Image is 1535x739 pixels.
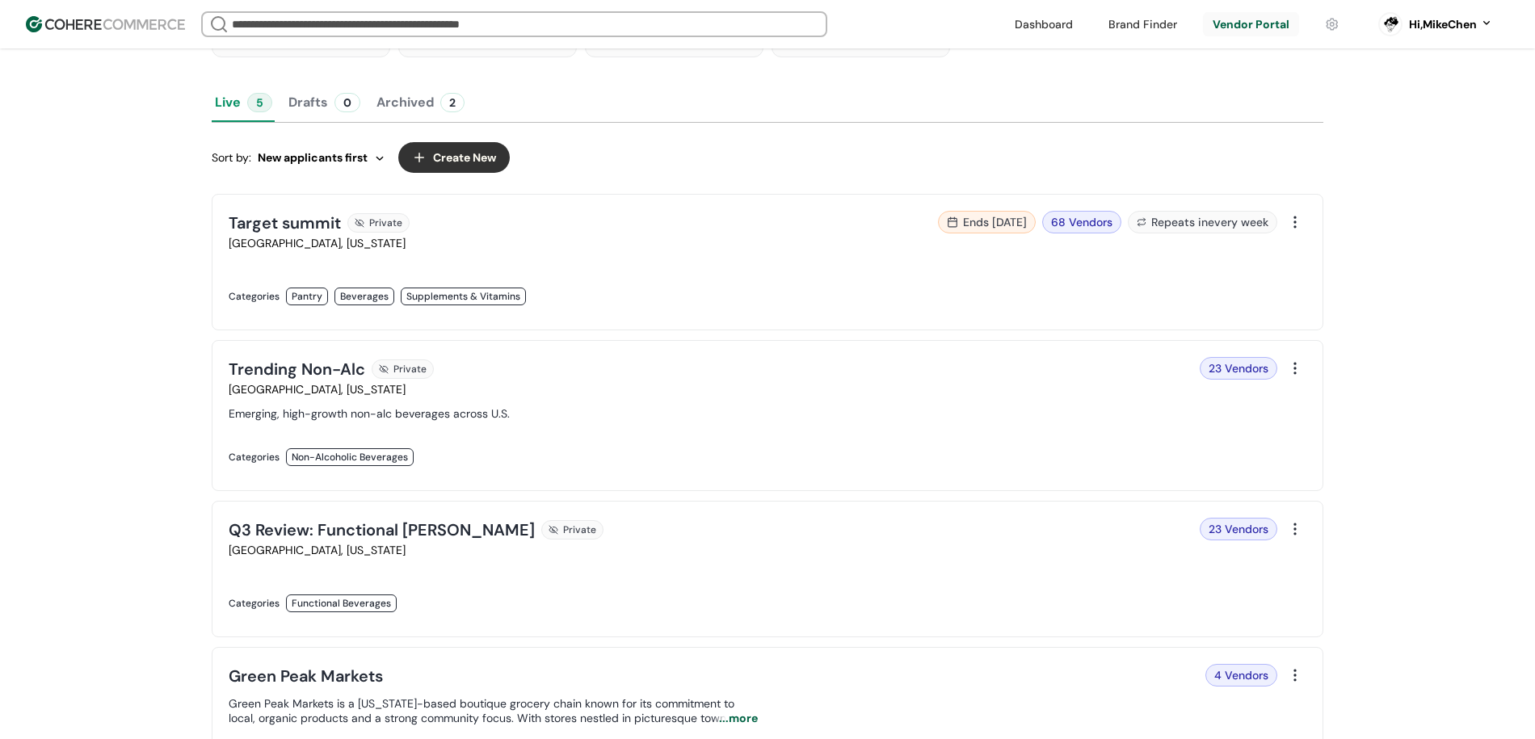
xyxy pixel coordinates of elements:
div: 2 [440,93,465,112]
button: Create New [398,142,510,173]
button: Archived [373,83,468,122]
div: Ends [DATE] [938,211,1036,233]
div: 23 Vendors [1200,518,1277,540]
div: 4 Vendors [1205,664,1277,687]
button: Drafts [285,83,364,122]
button: Hi,MikeChen [1409,16,1493,33]
img: Cohere Logo [26,16,185,32]
div: Hi, MikeChen [1409,16,1477,33]
button: Live [212,83,275,122]
div: Green Peak Markets is a [US_STATE]-based boutique grocery chain known for its commitment to local... [229,696,758,725]
div: Emerging, high-growth non-alc beverages across U.S. [229,406,758,421]
svg: 0 percent [1378,12,1403,36]
div: 23 Vendors [1200,357,1277,380]
div: Repeats in every week [1128,211,1277,233]
div: 5 [247,93,272,112]
div: 68 Vendors [1042,211,1121,233]
div: Sort by: [212,149,385,166]
div: ...more [713,710,758,727]
span: New applicants first [258,149,368,166]
div: 0 [334,93,360,112]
